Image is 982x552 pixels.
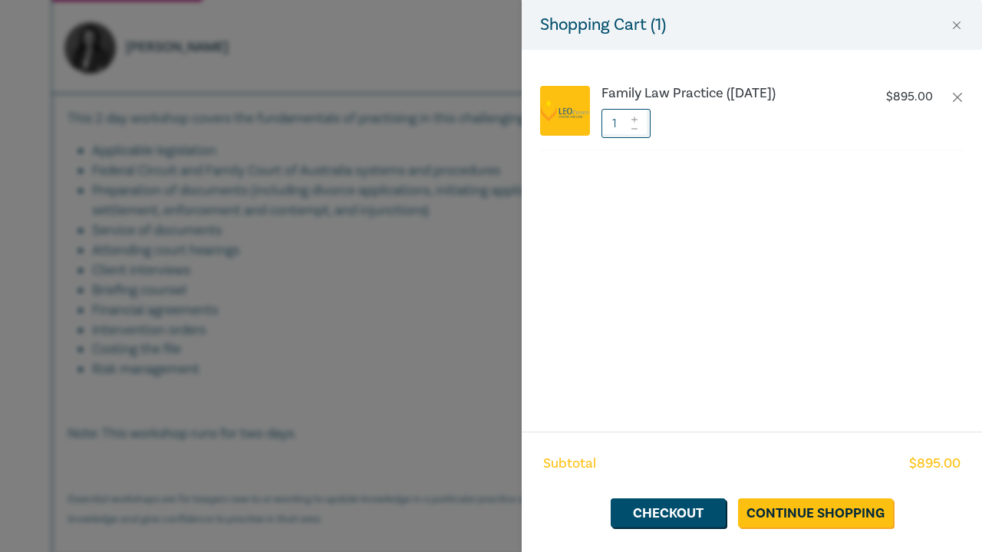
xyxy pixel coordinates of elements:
[909,454,961,474] span: $ 895.00
[738,498,893,527] a: Continue Shopping
[540,12,666,38] h5: Shopping Cart ( 1 )
[543,454,596,474] span: Subtotal
[601,86,856,101] a: Family Law Practice ([DATE])
[886,90,933,104] p: $ 895.00
[540,100,590,122] img: logo.png
[601,109,651,138] input: 1
[611,498,726,527] a: Checkout
[950,18,964,32] button: Close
